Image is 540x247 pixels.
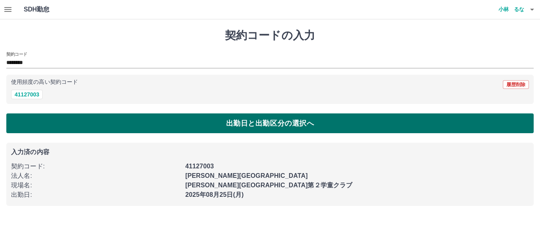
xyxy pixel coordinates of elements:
[185,191,244,198] b: 2025年08月25日(月)
[6,51,27,57] h2: 契約コード
[11,190,181,200] p: 出勤日 :
[185,163,214,170] b: 41127003
[6,113,534,133] button: 出勤日と出勤区分の選択へ
[11,149,529,155] p: 入力済の内容
[11,79,78,85] p: 使用頻度の高い契約コード
[11,181,181,190] p: 現場名 :
[6,29,534,42] h1: 契約コードの入力
[11,171,181,181] p: 法人名 :
[11,90,43,99] button: 41127003
[185,172,308,179] b: [PERSON_NAME][GEOGRAPHIC_DATA]
[185,182,353,189] b: [PERSON_NAME][GEOGRAPHIC_DATA]第２学童クラブ
[11,162,181,171] p: 契約コード :
[503,80,529,89] button: 履歴削除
